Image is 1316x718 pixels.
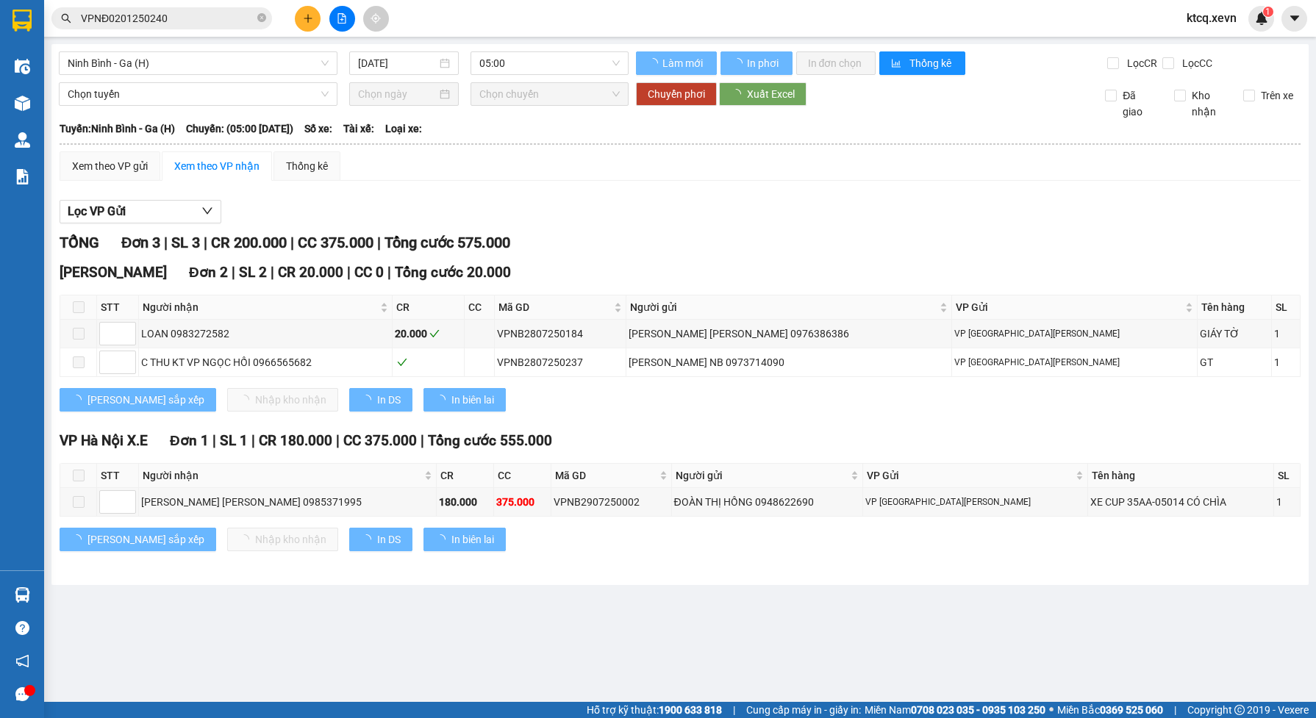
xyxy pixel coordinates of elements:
span: loading [361,534,377,545]
button: [PERSON_NAME] sắp xếp [60,528,216,551]
span: Làm mới [662,55,705,71]
div: GIÁY TỜ [1200,326,1269,342]
span: Số xe: [304,121,332,137]
span: SL 1 [220,432,248,449]
span: 05:00 [479,52,620,74]
span: Lọc CR [1121,55,1159,71]
span: In biên lai [451,531,494,548]
span: | [164,234,168,251]
span: [PERSON_NAME] [60,264,167,281]
div: VP [GEOGRAPHIC_DATA][PERSON_NAME] [865,495,1085,509]
span: | [733,702,735,718]
span: file-add [337,13,347,24]
img: warehouse-icon [15,132,30,148]
span: SL 3 [171,234,200,251]
img: warehouse-icon [15,96,30,111]
button: aim [363,6,389,32]
span: | [290,234,294,251]
span: Mã GD [555,467,657,484]
th: Tên hàng [1088,464,1274,488]
th: SL [1272,295,1301,320]
button: plus [295,6,321,32]
span: message [15,687,29,701]
span: loading [71,534,87,545]
span: | [347,264,351,281]
td: VPNB2807250237 [495,348,626,377]
div: Xem theo VP nhận [174,158,260,174]
input: 15/08/2025 [358,55,437,71]
td: VPNB2807250184 [495,320,626,348]
span: Người gửi [676,467,848,484]
button: Nhập kho nhận [227,388,338,412]
div: VP [GEOGRAPHIC_DATA][PERSON_NAME] [954,327,1195,341]
span: | [204,234,207,251]
span: Đơn 2 [189,264,228,281]
span: | [212,432,216,449]
span: VP Gửi [867,467,1073,484]
img: warehouse-icon [15,587,30,603]
span: | [421,432,424,449]
span: Người gửi [630,299,937,315]
span: Đã giao [1117,87,1163,120]
span: In biên lai [451,392,494,408]
span: [PERSON_NAME] sắp xếp [87,531,204,548]
span: Đơn 1 [170,432,209,449]
div: 1 [1274,354,1298,370]
span: Lọc VP Gửi [68,202,126,220]
span: Loại xe: [385,121,422,137]
button: In biên lai [423,388,506,412]
th: SL [1274,464,1301,488]
span: Ninh Bình - Ga (H) [68,52,329,74]
td: VP Ninh Bình [863,488,1088,517]
span: | [271,264,274,281]
button: Nhập kho nhận [227,528,338,551]
span: Chọn tuyến [68,83,329,105]
span: 1 [1265,7,1270,17]
div: VPNB2807250184 [497,326,623,342]
span: CC 375.000 [298,234,373,251]
div: VPNB2907250002 [554,494,669,510]
span: | [232,264,235,281]
span: [PERSON_NAME] sắp xếp [87,392,204,408]
span: loading [435,534,451,545]
div: GT [1200,354,1269,370]
span: check [397,357,407,367]
span: Tổng cước 575.000 [385,234,510,251]
td: VPNB2907250002 [551,488,672,517]
div: [PERSON_NAME] NB 0973714090 [629,354,949,370]
span: | [1174,702,1176,718]
div: ĐOÀN THỊ HỒNG 0948622690 [674,494,860,510]
div: [PERSON_NAME] [PERSON_NAME] 0985371995 [141,494,434,510]
div: VPNB2807250237 [497,354,623,370]
span: Mã GD [498,299,611,315]
span: search [61,13,71,24]
button: file-add [329,6,355,32]
span: Kho nhận [1186,87,1232,120]
span: | [251,432,255,449]
th: CR [393,295,465,320]
button: In đơn chọn [796,51,876,75]
th: STT [97,464,139,488]
span: loading [731,89,747,99]
img: warehouse-icon [15,59,30,74]
img: icon-new-feature [1255,12,1268,25]
div: C THU KT VP NGỌC HỒI 0966565682 [141,354,390,370]
div: [PERSON_NAME] [PERSON_NAME] 0976386386 [629,326,949,342]
span: copyright [1234,705,1245,715]
span: ⚪️ [1049,707,1054,713]
div: 1 [1274,326,1298,342]
th: CC [494,464,551,488]
button: Lọc VP Gửi [60,200,221,223]
span: Người nhận [143,467,421,484]
button: In DS [349,388,412,412]
span: VP Gửi [956,299,1182,315]
span: check [429,329,440,339]
span: CC 0 [354,264,384,281]
span: | [387,264,391,281]
span: Tài xế: [343,121,374,137]
div: LOAN 0983272582 [141,326,390,342]
strong: 0369 525 060 [1100,704,1163,716]
span: In phơi [747,55,781,71]
th: Tên hàng [1198,295,1272,320]
div: Thống kê [286,158,328,174]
